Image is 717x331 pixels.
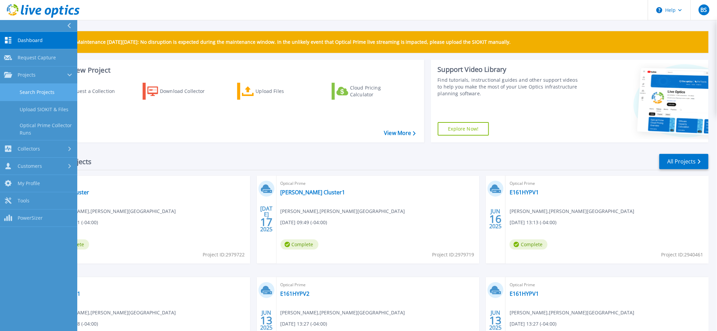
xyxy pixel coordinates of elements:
a: E161HYPV1 [510,189,539,196]
span: Collectors [18,146,40,152]
span: 16 [490,216,502,222]
div: Download Collector [160,84,214,98]
span: Optical Prime [51,281,246,289]
span: Tools [18,198,29,204]
div: Request a Collection [67,84,122,98]
span: [PERSON_NAME] , [PERSON_NAME][GEOGRAPHIC_DATA] [281,208,405,215]
span: Optical Prime [510,281,704,289]
div: JUN 2025 [489,207,502,231]
span: Optical Prime [51,180,246,187]
span: BS [701,7,707,13]
span: Projects [18,72,36,78]
span: My Profile [18,180,40,187]
h3: Start a New Project [48,66,415,74]
span: 13 [260,317,272,323]
a: Download Collector [143,83,218,100]
span: Complete [510,239,548,250]
span: [PERSON_NAME] , [PERSON_NAME][GEOGRAPHIC_DATA] [51,208,176,215]
span: [DATE] 13:27 (-04:00) [510,320,556,328]
div: [DATE] 2025 [260,207,273,231]
span: Project ID: 2979719 [432,251,474,258]
a: E161HYPV2 [281,290,310,297]
span: Project ID: 2979722 [203,251,245,258]
a: Cloud Pricing Calculator [332,83,407,100]
a: View More [384,130,415,136]
span: [DATE] 13:13 (-04:00) [510,219,556,226]
a: Explore Now! [438,122,489,136]
p: Scheduled Maintenance [DATE][DATE]: No disruption is expected during the maintenance window. In t... [50,39,511,45]
a: [PERSON_NAME] Cluster1 [281,189,345,196]
span: Optical Prime [281,281,475,289]
span: Dashboard [18,37,43,43]
a: Upload Files [237,83,313,100]
span: Complete [281,239,319,250]
div: Support Video Library [438,65,580,74]
span: [DATE] 13:27 (-04:00) [281,320,327,328]
span: Optical Prime [281,180,475,187]
span: [DATE] 09:49 (-04:00) [281,219,327,226]
span: [PERSON_NAME] , [PERSON_NAME][GEOGRAPHIC_DATA] [510,309,634,316]
span: Project ID: 2940461 [661,251,703,258]
span: [PERSON_NAME] , [PERSON_NAME][GEOGRAPHIC_DATA] [51,309,176,316]
div: Find tutorials, instructional guides and other support videos to help you make the most of your L... [438,77,580,97]
span: 17 [260,219,272,225]
span: [PERSON_NAME] , [PERSON_NAME][GEOGRAPHIC_DATA] [510,208,634,215]
span: Optical Prime [510,180,704,187]
span: PowerSizer [18,215,43,221]
a: E161HYPV1 [510,290,539,297]
span: Customers [18,163,42,169]
div: Cloud Pricing Calculator [350,84,404,98]
a: Request a Collection [48,83,124,100]
a: All Projects [659,154,709,169]
span: Request Capture [18,55,56,61]
span: [PERSON_NAME] , [PERSON_NAME][GEOGRAPHIC_DATA] [281,309,405,316]
span: 13 [490,317,502,323]
div: Upload Files [256,84,310,98]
